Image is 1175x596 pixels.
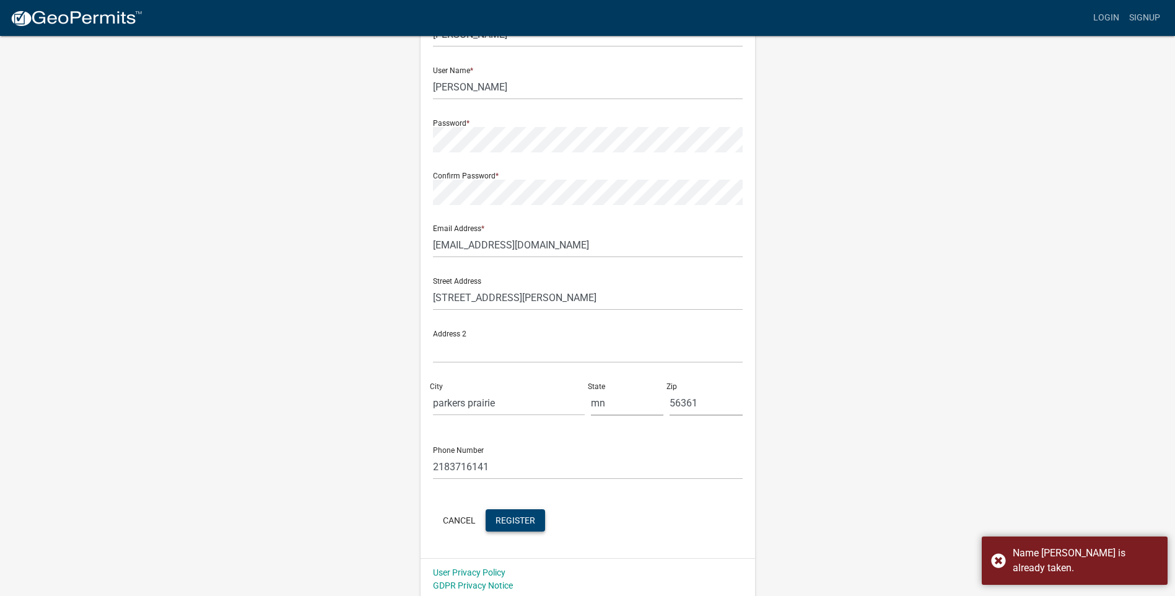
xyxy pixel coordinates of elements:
[433,581,513,590] a: GDPR Privacy Notice
[1124,6,1165,30] a: Signup
[496,515,535,525] span: Register
[1013,546,1158,576] div: Name mike is already taken.
[486,509,545,532] button: Register
[1088,6,1124,30] a: Login
[433,509,486,532] button: Cancel
[433,568,505,577] a: User Privacy Policy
